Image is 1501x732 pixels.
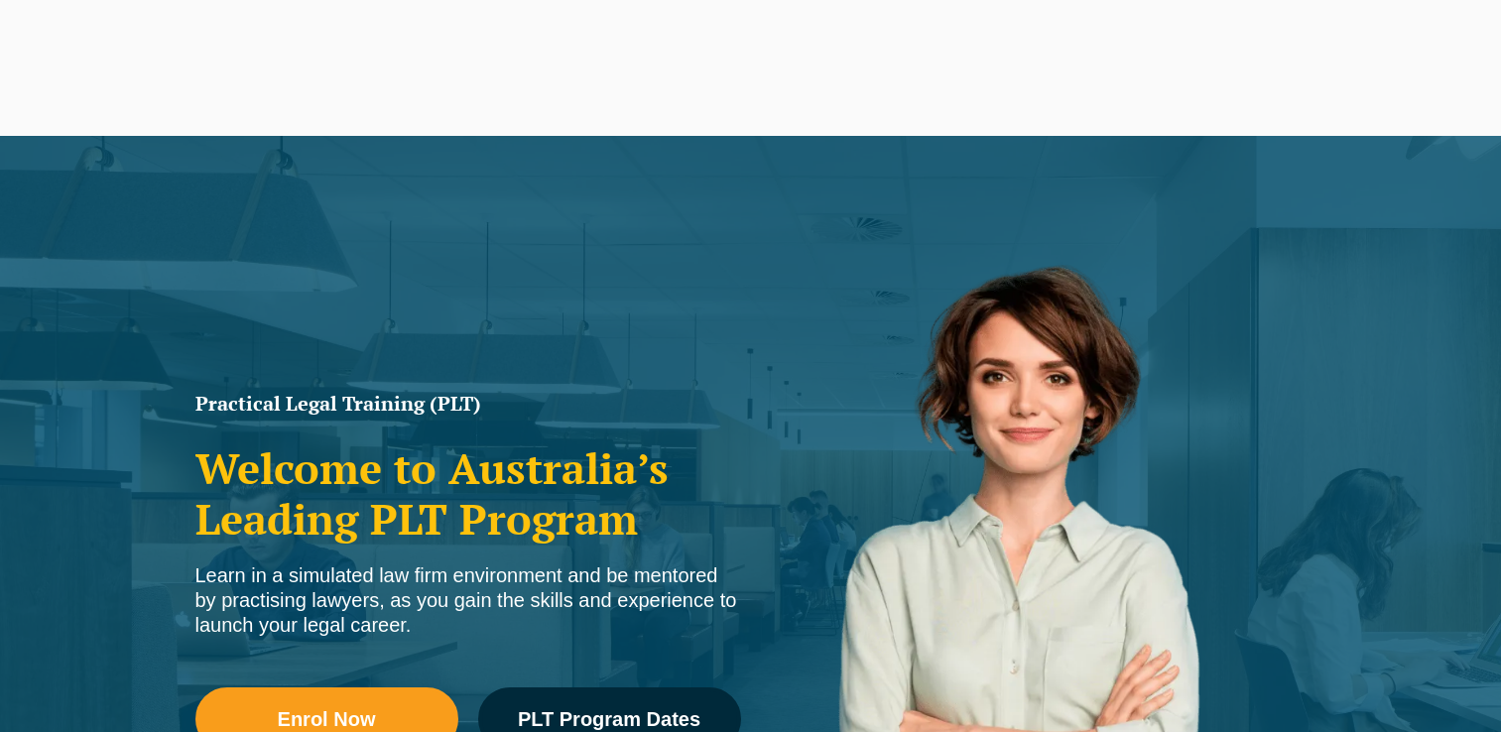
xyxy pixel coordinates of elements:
h2: Welcome to Australia’s Leading PLT Program [195,443,741,544]
h1: Practical Legal Training (PLT) [195,394,741,414]
span: Enrol Now [278,709,376,729]
div: Learn in a simulated law firm environment and be mentored by practising lawyers, as you gain the ... [195,563,741,638]
span: PLT Program Dates [518,709,700,729]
